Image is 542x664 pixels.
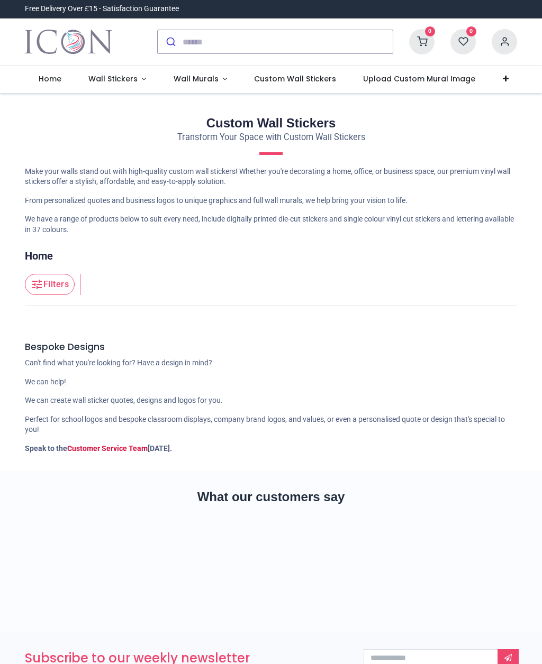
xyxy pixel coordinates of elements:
span: Home [39,73,61,84]
button: Submit [158,30,183,53]
h2: Custom Wall Stickers [25,114,517,132]
span: Upload Custom Mural Image [363,73,475,84]
a: Wall Stickers [75,66,160,93]
h2: What our customers say [25,488,517,506]
sup: 0 [425,26,435,36]
p: Can't find what you're looking for? Have a design in mind? [25,358,517,368]
a: Home [25,248,53,263]
a: 0 [450,37,476,45]
sup: 0 [466,26,476,36]
p: Transform Your Space with Custom Wall Stickers [25,132,517,144]
span: Wall Stickers [88,73,138,84]
p: Make your walls stand out with high-quality custom wall stickers! Whether you're decorating a hom... [25,167,517,187]
p: Perfect for school logos and bespoke classroom displays, company brand logos, and values, or even... [25,414,517,435]
span: Custom Wall Stickers [254,73,336,84]
a: 0 [409,37,435,45]
iframe: Customer reviews powered by Trustpilot [25,524,517,598]
span: Wall Murals [174,73,219,84]
a: Logo of Icon Wall Stickers [25,27,112,57]
img: Icon Wall Stickers [25,27,112,57]
p: From personalized quotes and business logos to unique graphics and full wall murals, we help brin... [25,196,517,206]
h5: Bespoke Designs [25,340,517,354]
button: Filters [25,274,75,295]
strong: Speak to the [DATE]. [25,444,172,453]
a: Wall Murals [160,66,241,93]
p: We can create wall sticker quotes, designs and logos for you. [25,395,517,406]
div: Free Delivery Over £15 - Satisfaction Guarantee [25,4,179,14]
p: We have a range of products below to suit every need, include digitally printed die-cut stickers ... [25,214,517,235]
iframe: Customer reviews powered by Trustpilot [295,4,517,14]
a: Customer Service Team [67,444,148,453]
p: We can help! [25,377,517,388]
